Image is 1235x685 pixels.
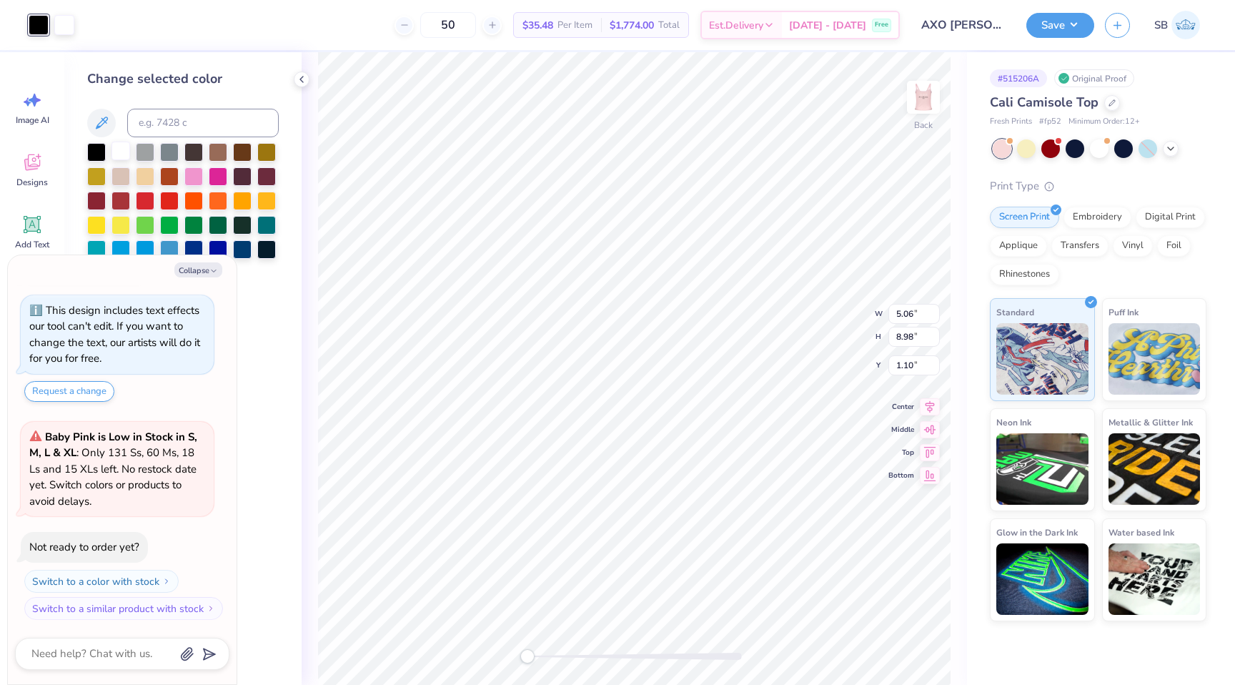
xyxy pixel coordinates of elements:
span: Minimum Order: 12 + [1068,116,1140,128]
div: Original Proof [1054,69,1134,87]
div: Digital Print [1136,207,1205,228]
span: Glow in the Dark Ink [996,525,1078,540]
img: Metallic & Glitter Ink [1108,433,1201,505]
div: This design includes text effects our tool can't edit. If you want to change the text, our artist... [29,303,200,366]
span: Total [658,18,680,33]
button: Collapse [174,262,222,277]
div: Rhinestones [990,264,1059,285]
img: Water based Ink [1108,543,1201,615]
img: Puff Ink [1108,323,1201,395]
span: Free [875,20,888,30]
span: Center [888,401,914,413]
div: Vinyl [1113,235,1153,257]
input: Untitled Design [911,11,1016,39]
span: Est. Delivery [709,18,763,33]
span: Water based Ink [1108,525,1174,540]
button: Request a change [24,381,114,402]
img: Standard [996,323,1088,395]
span: Cali Camisole Top [990,94,1098,111]
span: Add Text [15,239,49,250]
img: Glow in the Dark Ink [996,543,1088,615]
span: Bottom [888,470,914,481]
img: Srihan Basvapatri [1171,11,1200,39]
span: Designs [16,177,48,188]
div: Accessibility label [520,649,535,664]
div: # 515206A [990,69,1047,87]
img: Back [909,83,938,112]
div: Not ready to order yet? [29,540,139,554]
button: Switch to a similar product with stock [24,597,223,620]
span: Per Item [557,18,592,33]
span: SB [1154,17,1168,34]
span: Puff Ink [1108,305,1139,320]
span: Neon Ink [996,415,1031,430]
span: Fresh Prints [990,116,1032,128]
strong: Baby Pink is Low in Stock in S, M, L & XL [29,430,197,460]
button: Switch to a color with stock [24,570,179,593]
span: $35.48 [522,18,553,33]
span: Middle [888,424,914,435]
div: Back [914,119,933,132]
span: Top [888,447,914,458]
span: Standard [996,305,1034,320]
img: Switch to a color with stock [162,577,171,586]
div: Change selected color [87,69,279,89]
span: [DATE] - [DATE] [789,18,866,33]
div: Screen Print [990,207,1059,228]
span: : Only 131 Ss, 60 Ms, 18 Ls and 15 XLs left. No restock date yet. Switch colors or products to av... [29,430,197,508]
span: # fp52 [1039,116,1061,128]
span: Image AI [16,114,49,126]
div: Foil [1157,235,1191,257]
button: Save [1026,13,1094,38]
div: Print Type [990,178,1206,194]
div: Applique [990,235,1047,257]
span: Metallic & Glitter Ink [1108,415,1193,430]
img: Neon Ink [996,433,1088,505]
span: $1,774.00 [610,18,654,33]
input: e.g. 7428 c [127,109,279,137]
img: Switch to a similar product with stock [207,604,215,613]
div: Transfers [1051,235,1108,257]
input: – – [420,12,476,38]
div: Embroidery [1063,207,1131,228]
a: SB [1148,11,1206,39]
